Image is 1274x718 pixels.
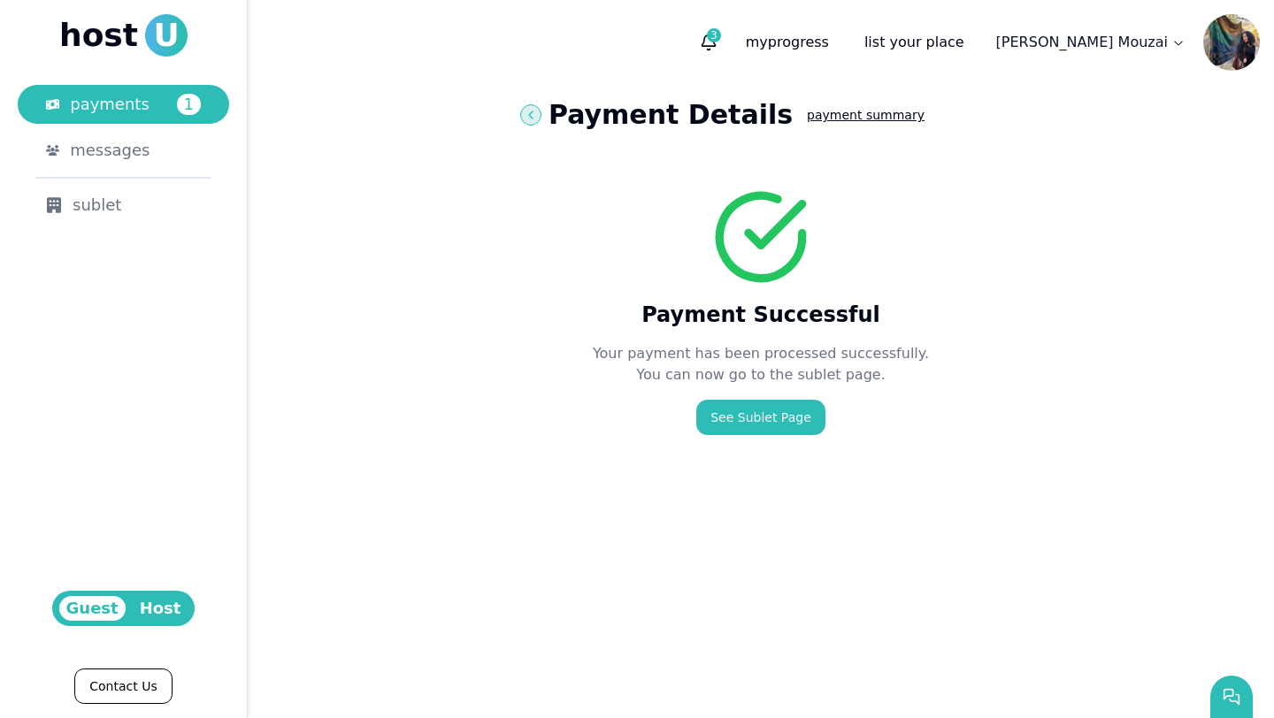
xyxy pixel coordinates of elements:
[133,596,188,621] span: Host
[707,28,721,42] span: 3
[177,94,201,115] span: 1
[145,14,188,57] span: U
[732,25,843,60] p: progress
[850,25,979,60] a: list your place
[18,186,229,225] a: sublet
[46,193,201,218] div: sublet
[746,34,768,50] span: my
[549,99,793,131] h2: Payment Details
[986,25,1196,60] a: [PERSON_NAME] Mouzai
[59,596,126,621] span: Guest
[807,99,925,131] button: payment summary
[693,27,725,58] button: 3
[18,85,229,124] a: payments1
[59,14,188,57] a: hostU
[593,343,929,386] p: Your payment has been processed successfully. You can now go to the sublet page.
[641,301,880,329] h3: Payment Successful
[70,138,150,163] span: messages
[18,131,229,170] a: messages
[996,32,1168,53] p: [PERSON_NAME] Mouzai
[696,400,825,435] a: See Sublet Page
[1203,14,1260,71] img: Sarah Mouzai avatar
[74,668,172,704] a: Contact Us
[59,18,138,53] span: host
[70,92,150,117] span: payments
